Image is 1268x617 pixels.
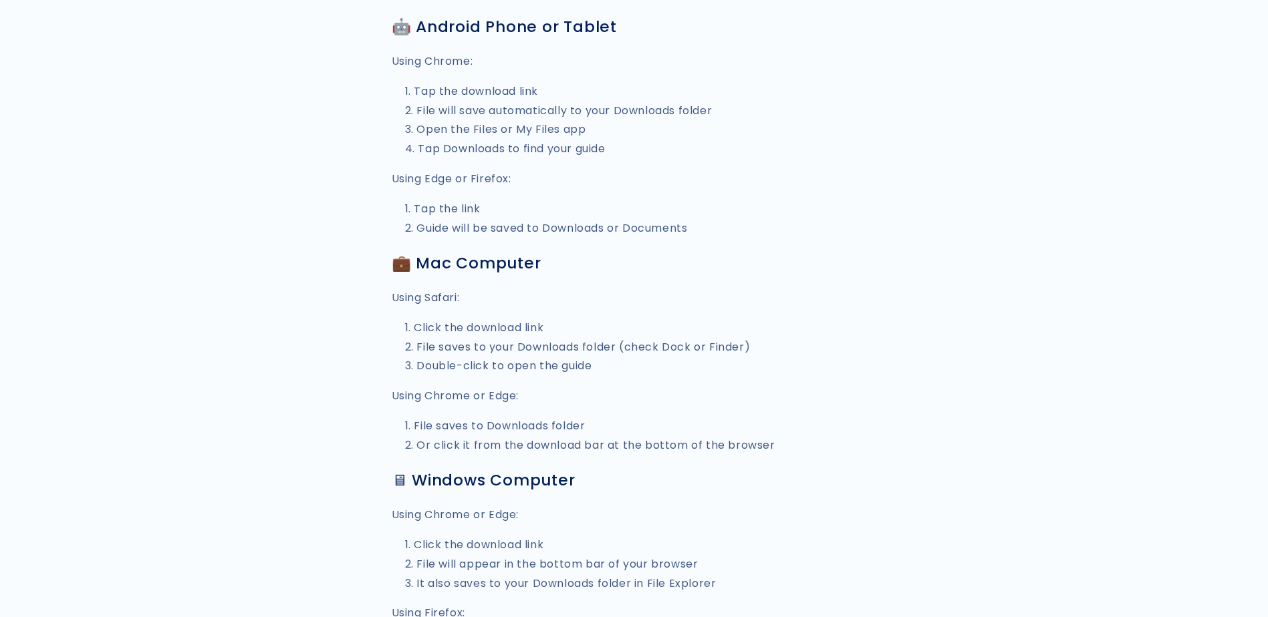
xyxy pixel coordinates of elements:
p: Using Edge or Firefox: [392,170,877,189]
h3: 💼 Mac Computer [392,254,877,273]
li: Open the Files or My Files app [405,120,877,140]
li: It also saves to your Downloads folder in File Explorer [405,574,877,594]
li: Tap the link [405,200,877,219]
li: Click the download link [405,536,877,555]
li: Double-click to open the guide [405,357,877,376]
li: Guide will be saved to Downloads or Documents [405,219,877,238]
p: Using Chrome: [392,52,877,71]
li: Tap the download link [405,82,877,101]
li: File saves to Downloads folder [405,417,877,436]
li: Tap Downloads to find your guide [405,140,877,159]
li: File saves to your Downloads folder (check Dock or Finder) [405,338,877,357]
li: Click the download link [405,319,877,338]
p: Using Safari: [392,288,877,308]
h3: 🤖 Android Phone or Tablet [392,17,877,37]
p: Using Chrome or Edge: [392,387,877,406]
li: Or click it from the download bar at the bottom of the browser [405,436,877,455]
p: Using Chrome or Edge: [392,505,877,525]
h3: 🖥 Windows Computer [392,471,877,490]
li: File will appear in the bottom bar of your browser [405,555,877,574]
li: File will save automatically to your Downloads folder [405,101,877,121]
